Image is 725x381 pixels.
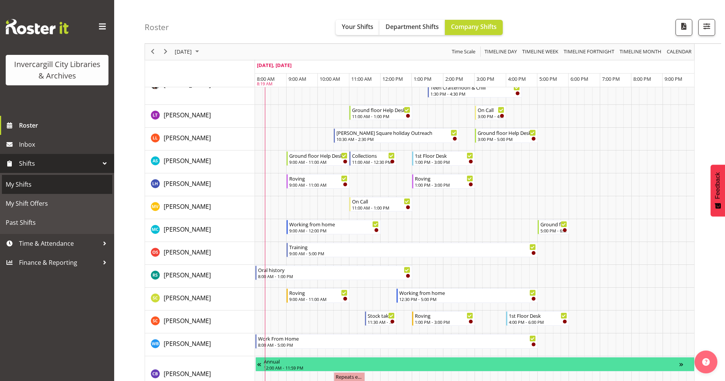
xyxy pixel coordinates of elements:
[320,75,340,82] span: 10:00 AM
[164,316,211,325] a: [PERSON_NAME]
[415,159,473,165] div: 1:00 PM - 3:00 PM
[148,47,158,57] button: Previous
[415,174,473,182] div: Roving
[145,173,255,196] td: Marion Hawkes resource
[352,152,395,159] div: Collections
[563,47,615,57] span: Timeline Fortnight
[334,128,459,143] div: Lynette Lockett"s event - Russell Square holiday Outreach Begin From Tuesday, September 23, 2025 ...
[289,250,536,256] div: 9:00 AM - 5:00 PM
[288,75,306,82] span: 9:00 AM
[451,47,477,57] button: Time Scale
[445,75,463,82] span: 2:00 PM
[2,175,112,194] a: My Shifts
[145,23,169,32] h4: Roster
[349,197,412,211] div: Marion van Voornveld"s event - On Call Begin From Tuesday, September 23, 2025 at 11:00:00 AM GMT+...
[164,271,211,279] span: [PERSON_NAME]
[415,319,473,325] div: 1:00 PM - 3:00 PM
[289,182,347,188] div: 9:00 AM - 11:00 AM
[19,139,110,150] span: Inbox
[264,357,679,365] div: Annual
[619,47,662,57] span: Timeline Month
[164,156,211,165] a: [PERSON_NAME]
[164,339,211,348] span: [PERSON_NAME]
[161,47,171,57] button: Next
[414,75,432,82] span: 1:00 PM
[164,134,211,142] span: [PERSON_NAME]
[289,220,379,228] div: Working from home
[164,202,211,211] a: [PERSON_NAME]
[145,242,255,265] td: Olivia Stanley resource
[164,248,211,257] a: [PERSON_NAME]
[399,289,536,296] div: Working from home
[349,151,397,166] div: Mandy Stenton"s event - Collections Begin From Tuesday, September 23, 2025 at 11:00:00 AM GMT+12:...
[666,47,693,57] button: Month
[255,334,538,349] div: Willem Burger"s event - Work From Home Begin From Tuesday, September 23, 2025 at 8:00:00 AM GMT+1...
[6,217,108,228] span: Past Shifts
[664,75,682,82] span: 9:00 PM
[506,311,569,326] div: Serena Casey"s event - 1st Floor Desk Begin From Tuesday, September 23, 2025 at 4:00:00 PM GMT+12...
[352,197,410,205] div: On Call
[19,238,99,249] span: Time & Attendance
[258,273,410,279] div: 8:00 AM - 1:00 PM
[368,319,394,325] div: 11:30 AM - 12:30 PM
[698,19,715,36] button: Filter Shifts
[258,266,410,274] div: Oral history
[415,312,473,319] div: Roving
[415,182,473,188] div: 1:00 PM - 3:00 PM
[352,106,410,114] div: Ground floor Help Desk
[342,22,373,31] span: Your Shifts
[540,227,567,234] div: 5:00 PM - 6:00 PM
[382,75,403,82] span: 12:00 PM
[711,165,725,216] button: Feedback - Show survey
[287,243,538,257] div: Olivia Stanley"s event - Training Begin From Tuesday, September 23, 2025 at 9:00:00 AM GMT+12:00 ...
[478,113,504,119] div: 3:00 PM - 4:00 PM
[164,293,211,303] a: [PERSON_NAME]
[509,319,567,325] div: 4:00 PM - 6:00 PM
[6,198,108,209] span: My Shift Offers
[289,152,347,159] div: Ground floor Help Desk
[164,248,211,256] span: [PERSON_NAME]
[618,47,663,57] button: Timeline Month
[445,20,503,35] button: Company Shifts
[145,311,255,333] td: Serena Casey resource
[289,227,379,234] div: 9:00 AM - 12:00 PM
[164,179,211,188] a: [PERSON_NAME]
[164,370,211,378] span: [PERSON_NAME]
[365,311,396,326] div: Serena Casey"s event - Stock taking Begin From Tuesday, September 23, 2025 at 11:30:00 AM GMT+12:...
[521,47,560,57] button: Timeline Week
[258,335,536,342] div: Work From Home
[145,288,255,311] td: Samuel Carter resource
[289,243,536,251] div: Training
[352,159,395,165] div: 11:00 AM - 12:30 PM
[164,225,211,234] span: [PERSON_NAME]
[351,75,372,82] span: 11:00 AM
[475,128,538,143] div: Lynette Lockett"s event - Ground floor Help Desk Begin From Tuesday, September 23, 2025 at 3:00:0...
[570,75,588,82] span: 6:00 PM
[428,83,522,98] div: Keyu Chen"s event - Teen Crafternoon & Chill Begin From Tuesday, September 23, 2025 at 1:30:00 PM...
[666,47,692,57] span: calendar
[336,136,457,142] div: 10:30 AM - 2:30 PM
[287,220,381,234] div: Michelle Cunningham"s event - Working from home Begin From Tuesday, September 23, 2025 at 9:00:00...
[539,75,557,82] span: 5:00 PM
[287,151,349,166] div: Mandy Stenton"s event - Ground floor Help Desk Begin From Tuesday, September 23, 2025 at 9:00:00 ...
[399,296,536,302] div: 12:30 PM - 5:00 PM
[478,129,536,136] div: Ground floor Help Desk
[19,158,99,169] span: Shifts
[146,44,159,60] div: previous period
[264,365,679,371] div: 12:00 AM - 11:59 PM
[352,113,410,119] div: 11:00 AM - 1:00 PM
[164,110,211,120] a: [PERSON_NAME]
[538,220,569,234] div: Michelle Cunningham"s event - Ground floor Help Desk Begin From Tuesday, September 23, 2025 at 5:...
[702,358,710,366] img: help-xxl-2.png
[509,312,567,319] div: 1st Floor Desk
[484,47,518,57] span: Timeline Day
[13,59,101,82] div: Invercargill City Libraries & Archives
[412,311,475,326] div: Serena Casey"s event - Roving Begin From Tuesday, September 23, 2025 at 1:00:00 PM GMT+12:00 Ends...
[475,106,506,120] div: Lyndsay Tautari"s event - On Call Begin From Tuesday, September 23, 2025 at 3:00:00 PM GMT+12:00 ...
[476,75,494,82] span: 3:00 PM
[451,47,476,57] span: Time Scale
